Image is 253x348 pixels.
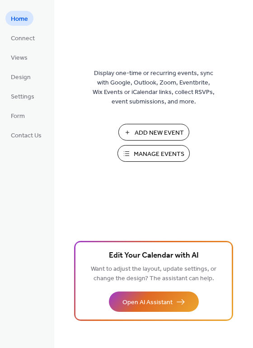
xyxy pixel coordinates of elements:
a: Design [5,69,36,84]
span: Home [11,14,28,24]
button: Open AI Assistant [109,292,199,312]
span: Settings [11,92,34,102]
a: Form [5,108,30,123]
a: Contact Us [5,127,47,142]
span: Open AI Assistant [122,298,173,307]
button: Add New Event [118,124,189,141]
span: Design [11,73,31,82]
a: Connect [5,30,40,45]
button: Manage Events [117,145,190,162]
a: Views [5,50,33,65]
a: Settings [5,89,40,103]
a: Home [5,11,33,26]
span: Views [11,53,28,63]
span: Form [11,112,25,121]
span: Contact Us [11,131,42,141]
span: Want to adjust the layout, update settings, or change the design? The assistant can help. [91,263,216,285]
span: Display one-time or recurring events, sync with Google, Outlook, Zoom, Eventbrite, Wix Events or ... [93,69,215,107]
span: Add New Event [135,128,184,138]
span: Manage Events [134,150,184,159]
span: Edit Your Calendar with AI [109,249,199,262]
span: Connect [11,34,35,43]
